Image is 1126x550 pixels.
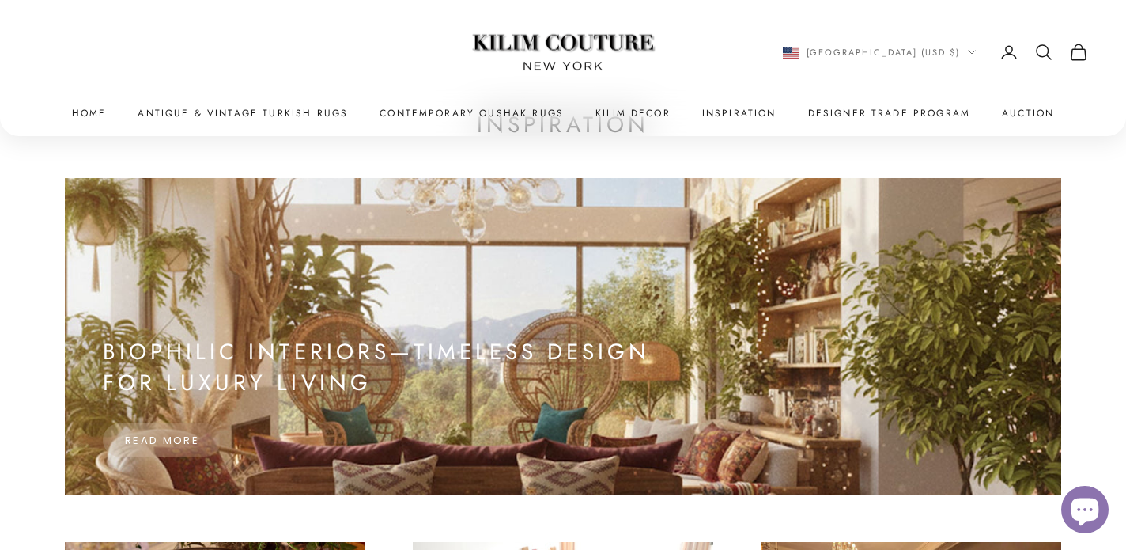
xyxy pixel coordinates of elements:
nav: Secondary navigation [783,43,1089,62]
a: Biophilic Interiors—Timeless Design for Luxury Living Read more [65,178,1061,495]
h1: Inspiration [477,109,648,140]
span: [GEOGRAPHIC_DATA] (USD $) [807,45,961,59]
summary: Kilim Decor [595,105,671,121]
a: Inspiration [702,105,776,121]
a: Home [72,105,107,121]
a: Designer Trade Program [808,105,971,121]
a: Contemporary Oushak Rugs [380,105,564,121]
button: Change country or currency [783,45,977,59]
button: Read more [103,423,221,457]
h2: Biophilic Interiors—Timeless Design for Luxury Living [103,336,710,398]
a: Auction [1002,105,1054,121]
a: Antique & Vintage Turkish Rugs [138,105,348,121]
nav: Primary navigation [38,105,1088,121]
inbox-online-store-chat: Shopify online store chat [1056,486,1113,537]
